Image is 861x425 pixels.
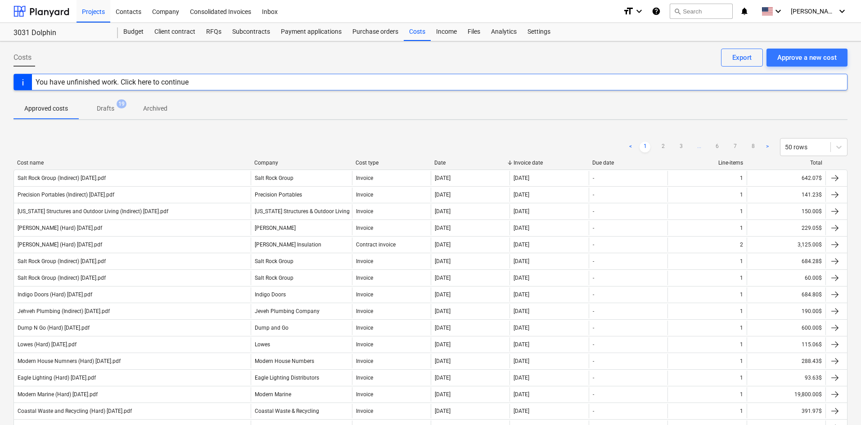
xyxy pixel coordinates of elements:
div: 2 [740,242,743,248]
a: Page 2 [658,142,668,152]
a: RFQs [201,23,227,41]
button: Export [721,49,763,67]
div: [DATE] [435,175,451,181]
i: notifications [740,6,749,17]
a: Previous page [625,142,636,152]
a: Costs [404,23,431,41]
div: [DATE] [514,375,529,381]
div: [DATE] [514,242,529,248]
div: [DATE] [435,192,451,198]
span: [PERSON_NAME] [791,8,836,15]
div: 3031 Dolphin [14,28,107,38]
div: 93.63$ [747,371,825,385]
div: Invoice [356,358,373,364]
div: 1 [740,391,743,398]
div: Coastal Waste & Recycling [255,408,319,414]
div: [DATE] [435,208,451,215]
div: [DATE] [514,192,529,198]
div: 19,800.00$ [747,387,825,402]
div: Indigo Doors (Hard) [DATE].pdf [18,291,92,298]
div: [DATE] [514,341,529,348]
div: [PERSON_NAME] (Hard) [DATE].pdf [18,242,102,248]
div: Lowes [255,341,270,348]
span: ... [694,142,704,152]
div: Salt Rock Group (Indirect) [DATE].pdf [18,175,106,181]
div: [DATE] [435,325,451,331]
div: Invoice [356,325,373,331]
div: Line-items [672,160,744,166]
button: Search [670,4,733,19]
div: Eagle Lighting Distributors [255,375,319,381]
div: 141.23$ [747,188,825,202]
div: 1 [740,308,743,314]
div: 1 [740,341,743,348]
div: - [593,275,594,281]
div: 1 [740,358,743,364]
div: Dump and Go [255,325,289,331]
div: 391.97$ [747,404,825,418]
div: [DATE] [435,341,451,348]
div: 1 [740,192,743,198]
div: [DATE] [435,225,451,231]
div: Invoice date [514,160,586,166]
button: Approve a new cost [766,49,847,67]
div: Dump N Go (Hard) [DATE].pdf [18,325,90,331]
a: Page 6 [712,142,722,152]
div: [DATE] [435,358,451,364]
i: keyboard_arrow_down [634,6,645,17]
a: Subcontracts [227,23,275,41]
div: 115.06$ [747,337,825,352]
a: Budget [118,23,149,41]
div: Due date [592,160,664,166]
a: Payment applications [275,23,347,41]
div: Analytics [486,23,522,41]
div: Lowes (Hard) [DATE].pdf [18,341,77,348]
div: [DATE] [514,175,529,181]
div: Modern House Numbers [255,358,314,364]
div: 190.00$ [747,304,825,318]
div: - [593,391,594,398]
a: Page 1 is your current page [640,142,650,152]
div: 1 [740,325,743,331]
a: Page 7 [730,142,740,152]
a: Purchase orders [347,23,404,41]
a: Files [462,23,486,41]
div: Modern House Numners (Hard) [DATE].pdf [18,358,121,364]
div: 1 [740,225,743,231]
div: Invoice [356,175,373,181]
div: [DATE] [435,408,451,414]
div: 684.28$ [747,254,825,268]
div: - [593,308,594,314]
div: [DATE] [514,258,529,264]
div: - [593,242,594,248]
div: 684.80$ [747,287,825,302]
div: Jeveh Plumbing Company [255,308,320,314]
div: [DATE] [514,275,529,281]
div: [US_STATE] Structures & Outdoor Living [255,208,350,215]
div: [DATE] [514,391,529,398]
div: 1 [740,208,743,215]
div: Invoice [356,341,373,348]
div: Modern Marine [255,391,291,398]
div: Precision Portables [255,192,302,198]
div: Settings [522,23,556,41]
div: Chat Widget [816,382,861,425]
a: Client contract [149,23,201,41]
div: [DATE] [435,391,451,398]
div: Indigo Doors [255,291,286,298]
div: Invoice [356,208,373,215]
span: 19 [117,99,126,108]
div: [DATE] [514,208,529,215]
div: Modern Marine (Hard) [DATE].pdf [18,391,98,398]
div: Salt Rock Group (Indirect) [DATE].pdf [18,258,106,264]
div: 600.00$ [747,321,825,335]
div: 1 [740,175,743,181]
div: Precision Portables (Indirect) [DATE].pdf [18,192,114,198]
